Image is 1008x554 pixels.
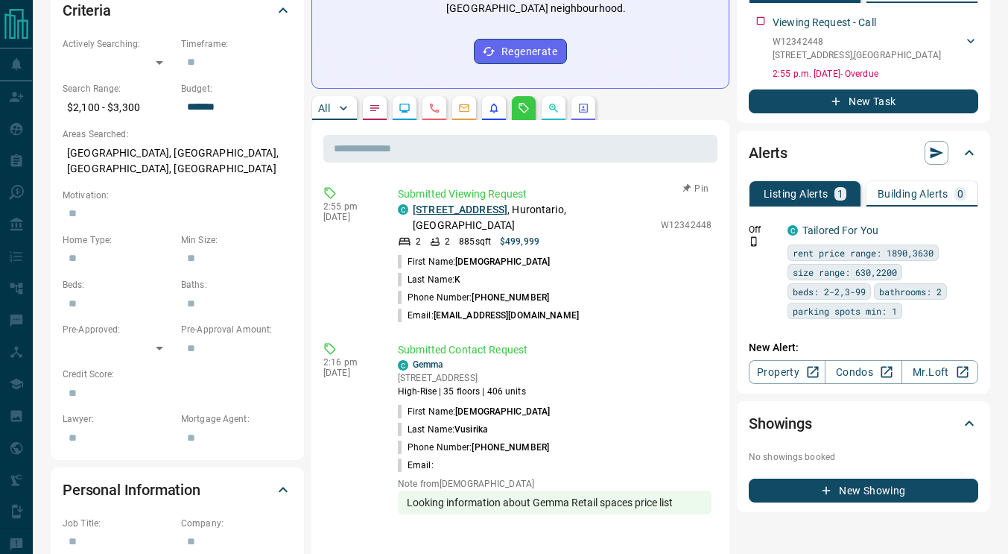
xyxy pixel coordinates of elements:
p: [DATE] [323,368,375,378]
p: [DATE] [323,212,375,222]
p: Lawyer: [63,412,174,426]
p: 885 sqft [459,235,491,248]
p: 2:55 pm [323,201,375,212]
a: Mr.Loft [901,360,978,384]
h2: Personal Information [63,478,200,502]
p: Min Size: [181,233,292,247]
div: condos.ca [787,225,798,236]
span: beds: 2-2,3-99 [793,284,866,299]
p: Home Type: [63,233,174,247]
p: All [318,103,330,113]
div: Looking information about Gemma Retail spaces price list [398,491,711,514]
p: Listing Alerts [764,189,828,199]
div: Alerts [749,135,978,171]
p: Email: [398,309,579,322]
svg: Listing Alerts [488,102,500,114]
a: Condos [825,360,901,384]
p: High-Rise | 35 floors | 406 units [398,385,526,398]
p: Phone Number: [398,291,549,304]
p: [GEOGRAPHIC_DATA], [GEOGRAPHIC_DATA], [GEOGRAPHIC_DATA], [GEOGRAPHIC_DATA] [63,141,292,181]
button: New Showing [749,479,978,503]
p: Job Title: [63,517,174,530]
p: $499,999 [500,235,539,248]
div: condos.ca [398,204,408,215]
span: size range: 630,2200 [793,265,897,280]
div: Showings [749,406,978,441]
span: [EMAIL_ADDRESS][DOMAIN_NAME] [434,310,579,321]
p: Pre-Approval Amount: [181,323,292,336]
p: [STREET_ADDRESS] , [GEOGRAPHIC_DATA] [773,48,941,62]
a: [STREET_ADDRESS] [413,204,507,215]
p: 2 [416,235,421,248]
span: [DEMOGRAPHIC_DATA] [455,256,550,267]
button: Regenerate [474,39,567,64]
p: Last Name: [398,423,488,436]
p: Last Name: [398,273,460,286]
svg: Push Notification Only [749,236,759,247]
div: Personal Information [63,472,292,508]
p: First Name: [398,405,550,418]
p: Budget: [181,82,292,95]
p: Baths: [181,278,292,292]
p: 0 [957,189,963,199]
p: Search Range: [63,82,174,95]
h2: Alerts [749,141,787,165]
p: Beds: [63,278,174,292]
p: Email: [398,459,434,472]
div: condos.ca [398,360,408,371]
p: Note from [DEMOGRAPHIC_DATA] [398,479,711,489]
p: First Name: [398,255,550,268]
p: 2 [445,235,450,248]
span: K [454,274,460,285]
svg: Lead Browsing Activity [399,102,411,114]
p: Pre-Approved: [63,323,174,336]
p: Submitted Viewing Request [398,186,711,202]
p: Actively Searching: [63,37,174,51]
a: Tailored For You [802,224,878,236]
p: No showings booked [749,450,978,464]
p: $2,100 - $3,300 [63,95,174,120]
button: Pin [674,182,717,195]
p: Credit Score: [63,368,292,381]
span: [PHONE_NUMBER] [472,442,549,453]
p: 2:16 pm [323,357,375,368]
p: [STREET_ADDRESS] [398,371,526,385]
svg: Opportunities [548,102,560,114]
svg: Requests [518,102,530,114]
p: 1 [837,189,843,199]
p: Mortgage Agent: [181,412,292,426]
span: bathrooms: 2 [879,284,942,299]
span: [PHONE_NUMBER] [472,292,549,303]
svg: Calls [428,102,440,114]
svg: Emails [458,102,470,114]
p: New Alert: [749,340,978,356]
a: Gemma [413,359,444,370]
p: W12342448 [661,218,711,232]
p: Phone Number: [398,441,549,454]
p: Building Alerts [878,189,948,199]
p: Company: [181,517,292,530]
p: 2:55 p.m. [DATE] - Overdue [773,67,978,81]
button: New Task [749,89,978,113]
span: Vusirika [454,424,488,435]
p: Submitted Contact Request [398,342,711,358]
span: [DEMOGRAPHIC_DATA] [455,406,550,417]
p: Timeframe: [181,37,292,51]
h2: Showings [749,412,812,435]
span: parking spots min: 1 [793,303,897,318]
a: Property [749,360,825,384]
svg: Agent Actions [577,102,589,114]
p: Off [749,223,779,236]
span: rent price range: 1890,3630 [793,245,933,260]
p: Motivation: [63,189,292,202]
p: Areas Searched: [63,128,292,141]
p: W12342448 [773,35,941,48]
p: Viewing Request - Call [773,15,876,31]
div: W12342448[STREET_ADDRESS],[GEOGRAPHIC_DATA] [773,32,978,65]
svg: Notes [369,102,381,114]
p: , Hurontario, [GEOGRAPHIC_DATA] [413,202,653,233]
